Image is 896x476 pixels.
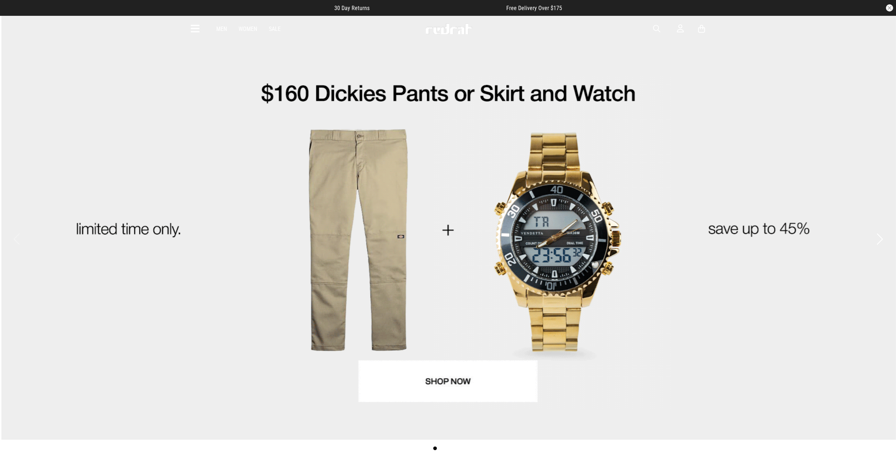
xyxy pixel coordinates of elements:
[334,5,370,12] span: 30 Day Returns
[216,26,227,32] a: Men
[875,231,884,247] button: Next slide
[425,23,472,34] img: Redrat logo
[12,231,21,247] button: Previous slide
[239,26,257,32] a: Women
[269,26,281,32] a: Sale
[506,5,562,12] span: Free Delivery Over $175
[384,4,492,12] iframe: Customer reviews powered by Trustpilot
